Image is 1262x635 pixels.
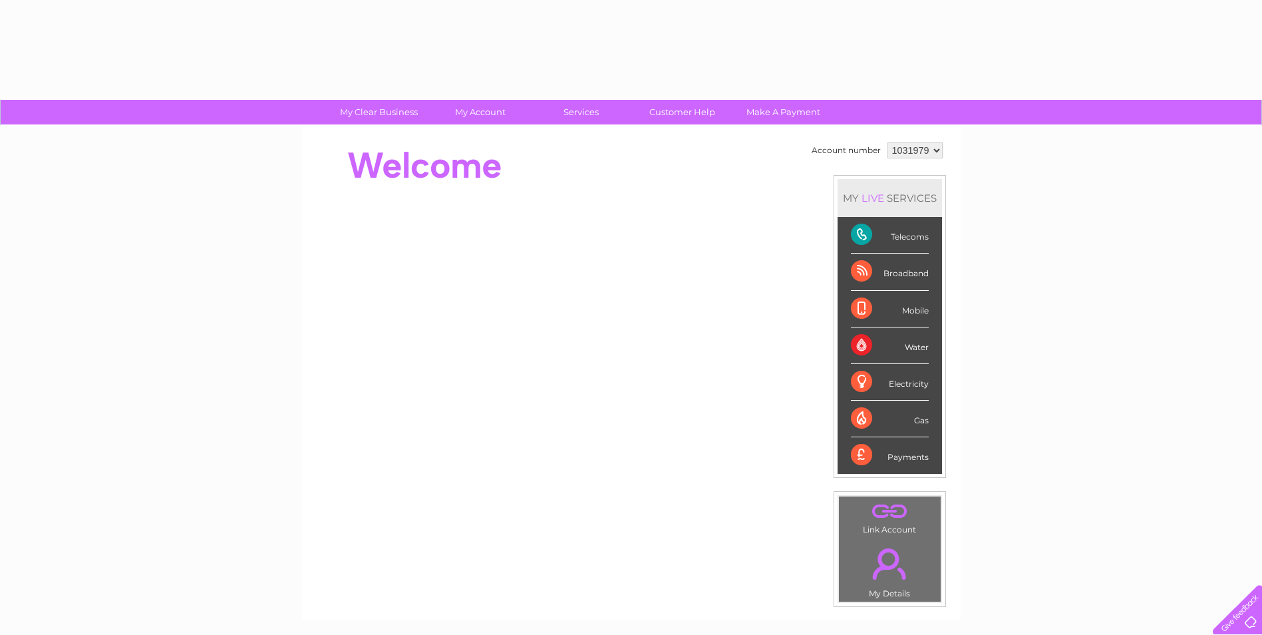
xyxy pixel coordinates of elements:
td: Link Account [838,496,941,538]
a: Services [526,100,636,124]
div: Gas [851,401,929,437]
div: Payments [851,437,929,473]
a: Make A Payment [728,100,838,124]
div: Broadband [851,254,929,290]
div: Electricity [851,364,929,401]
div: Water [851,327,929,364]
div: LIVE [859,192,887,204]
div: MY SERVICES [838,179,942,217]
a: . [842,500,937,523]
a: My Clear Business [324,100,434,124]
td: My Details [838,537,941,602]
a: My Account [425,100,535,124]
div: Mobile [851,291,929,327]
div: Telecoms [851,217,929,254]
td: Account number [808,139,884,162]
a: Customer Help [627,100,737,124]
a: . [842,540,937,587]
